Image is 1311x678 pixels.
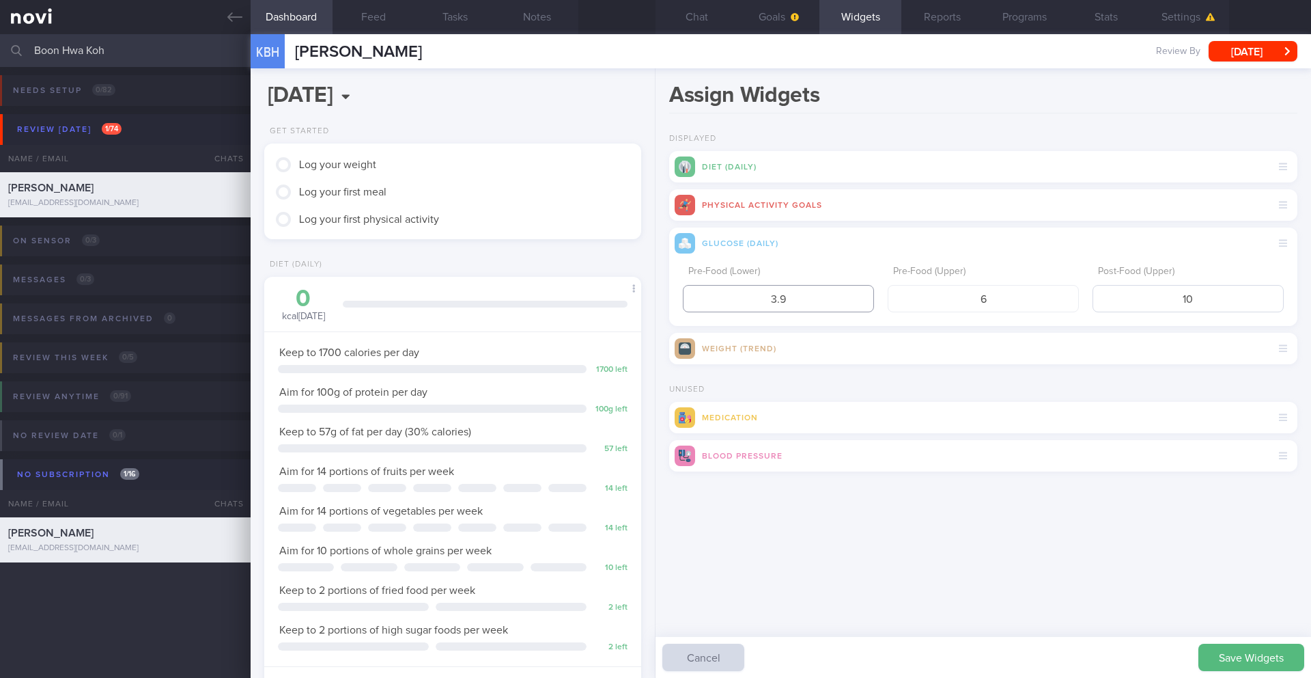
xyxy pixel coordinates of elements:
[279,466,454,477] span: Aim for 14 portions of fruits per week
[10,271,98,289] div: Messages
[10,81,119,100] div: Needs setup
[279,347,419,358] span: Keep to 1700 calories per day
[593,524,628,534] div: 14 left
[8,198,242,208] div: [EMAIL_ADDRESS][DOMAIN_NAME]
[1092,285,1284,312] input: 9.0
[8,528,94,539] span: [PERSON_NAME]
[593,603,628,613] div: 2 left
[279,426,471,437] span: Keep to 57g of fat per day (30% calories)
[10,310,179,328] div: Messages from Archived
[669,385,1297,395] h2: Unused
[196,490,251,517] div: Chats
[196,145,251,172] div: Chats
[109,429,126,441] span: 0 / 1
[669,333,1297,364] div: Weight (Trend)
[264,126,329,137] div: Get Started
[593,444,628,455] div: 57 left
[1209,41,1297,62] button: [DATE]
[264,260,322,270] div: Diet (Daily)
[10,349,141,367] div: Review this week
[295,44,422,60] span: [PERSON_NAME]
[279,545,492,556] span: Aim for 10 portions of whole grains per week
[278,287,329,311] div: 0
[279,585,475,596] span: Keep to 2 portions of fried food per week
[893,266,1073,278] label: Pre-Food (Upper)
[669,189,1297,221] div: Physical Activity Goals
[669,134,1297,144] h2: Displayed
[92,84,115,96] span: 0 / 82
[888,285,1079,312] input: 6.0
[82,234,100,246] span: 0 / 3
[278,287,329,323] div: kcal [DATE]
[8,182,94,193] span: [PERSON_NAME]
[102,123,122,135] span: 1 / 74
[593,642,628,653] div: 2 left
[120,468,139,480] span: 1 / 16
[688,266,869,278] label: Pre-Food (Lower)
[669,402,1297,433] div: Medication
[10,232,103,250] div: On sensor
[1198,644,1304,671] button: Save Widgets
[683,285,874,312] input: 4.0
[10,388,135,406] div: Review anytime
[14,465,143,484] div: No subscription
[279,387,427,398] span: Aim for 100g of protein per day
[669,228,1297,259] div: Glucose (Daily)
[1156,46,1200,58] span: Review By
[76,273,94,285] span: 0 / 3
[119,351,137,363] span: 0 / 5
[669,440,1297,472] div: Blood Pressure
[8,543,242,554] div: [EMAIL_ADDRESS][DOMAIN_NAME]
[164,312,175,324] span: 0
[593,484,628,494] div: 14 left
[247,26,288,79] div: KBH
[279,506,483,517] span: Aim for 14 portions of vegetables per week
[110,390,131,402] span: 0 / 91
[10,426,129,445] div: No review date
[279,625,508,636] span: Keep to 2 portions of high sugar foods per week
[669,151,1297,182] div: Diet (Daily)
[1098,266,1278,278] label: Post-Food (Upper)
[669,82,1297,113] h1: Assign Widgets
[593,365,628,375] div: 1700 left
[593,405,628,415] div: 100 g left
[662,644,744,671] button: Cancel
[593,563,628,573] div: 10 left
[14,120,125,139] div: Review [DATE]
